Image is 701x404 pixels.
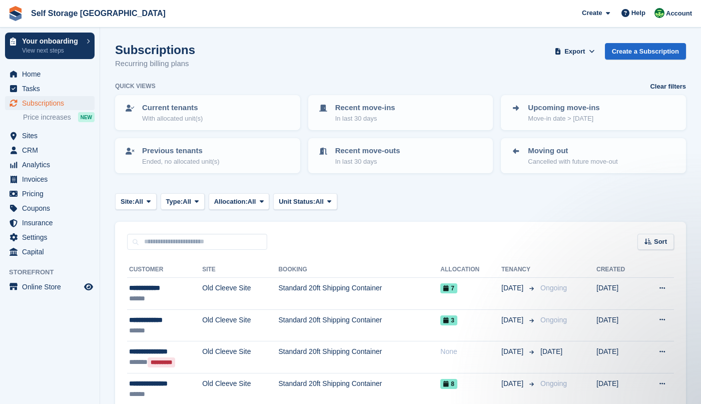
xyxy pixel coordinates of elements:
img: stora-icon-8386f47178a22dfd0bd8f6a31ec36ba5ce8667c1dd55bd0f319d3a0aa187defe.svg [8,6,23,21]
span: Account [666,9,692,19]
a: Recent move-ins In last 30 days [309,96,492,129]
a: Price increases NEW [23,112,95,123]
td: Old Cleeve Site [202,309,278,341]
span: All [135,197,143,207]
p: Recent move-outs [335,145,400,157]
button: Type: All [161,193,205,210]
div: None [440,346,501,357]
p: Cancelled with future move-out [528,157,617,167]
p: Move-in date > [DATE] [528,114,599,124]
a: Clear filters [650,82,686,92]
p: In last 30 days [335,114,395,124]
td: Standard 20ft Shipping Container [278,278,440,310]
a: menu [5,201,95,215]
span: CRM [22,143,82,157]
a: Create a Subscription [605,43,686,60]
a: Previous tenants Ended, no allocated unit(s) [116,139,299,172]
span: [DATE] [501,346,525,357]
th: Allocation [440,262,501,278]
span: All [248,197,256,207]
span: 7 [440,283,457,293]
span: [DATE] [501,315,525,325]
th: Tenancy [501,262,536,278]
p: In last 30 days [335,157,400,167]
th: Site [202,262,278,278]
a: Current tenants With allocated unit(s) [116,96,299,129]
span: 8 [440,379,457,389]
button: Site: All [115,193,157,210]
span: All [315,197,324,207]
a: menu [5,129,95,143]
td: Standard 20ft Shipping Container [278,341,440,373]
span: Site: [121,197,135,207]
a: menu [5,82,95,96]
div: NEW [78,112,95,122]
p: Your onboarding [22,38,82,45]
span: Help [631,8,645,18]
a: menu [5,245,95,259]
p: Recent move-ins [335,102,395,114]
span: Unit Status: [279,197,315,207]
span: Home [22,67,82,81]
span: Analytics [22,158,82,172]
p: Upcoming move-ins [528,102,599,114]
span: All [183,197,191,207]
p: With allocated unit(s) [142,114,203,124]
a: menu [5,158,95,172]
td: Old Cleeve Site [202,341,278,373]
a: Moving out Cancelled with future move-out [502,139,685,172]
span: Pricing [22,187,82,201]
p: Moving out [528,145,617,157]
a: menu [5,96,95,110]
p: Ended, no allocated unit(s) [142,157,220,167]
span: Capital [22,245,82,259]
span: 3 [440,315,457,325]
img: Mackenzie Wells [654,8,664,18]
button: Export [553,43,597,60]
th: Created [596,262,641,278]
span: Settings [22,230,82,244]
th: Customer [127,262,202,278]
span: [DATE] [501,378,525,389]
h1: Subscriptions [115,43,195,57]
a: Your onboarding View next steps [5,33,95,59]
span: Coupons [22,201,82,215]
td: [DATE] [596,341,641,373]
a: menu [5,67,95,81]
td: Standard 20ft Shipping Container [278,309,440,341]
a: menu [5,230,95,244]
p: Current tenants [142,102,203,114]
span: Allocation: [214,197,248,207]
p: Previous tenants [142,145,220,157]
td: Old Cleeve Site [202,278,278,310]
a: Upcoming move-ins Move-in date > [DATE] [502,96,685,129]
span: Ongoing [540,379,567,387]
p: View next steps [22,46,82,55]
span: Storefront [9,267,100,277]
span: Create [582,8,602,18]
td: [DATE] [596,278,641,310]
span: [DATE] [540,347,562,355]
span: Subscriptions [22,96,82,110]
span: Online Store [22,280,82,294]
span: Tasks [22,82,82,96]
span: Ongoing [540,284,567,292]
a: Self Storage [GEOGRAPHIC_DATA] [27,5,170,22]
a: menu [5,216,95,230]
th: Booking [278,262,440,278]
a: menu [5,143,95,157]
td: [DATE] [596,309,641,341]
span: Sort [654,237,667,247]
span: Sites [22,129,82,143]
span: Insurance [22,216,82,230]
span: Type: [166,197,183,207]
a: Recent move-outs In last 30 days [309,139,492,172]
a: menu [5,187,95,201]
span: [DATE] [501,283,525,293]
span: Price increases [23,113,71,122]
span: Ongoing [540,316,567,324]
a: menu [5,280,95,294]
span: Export [564,47,585,57]
a: menu [5,172,95,186]
span: Invoices [22,172,82,186]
